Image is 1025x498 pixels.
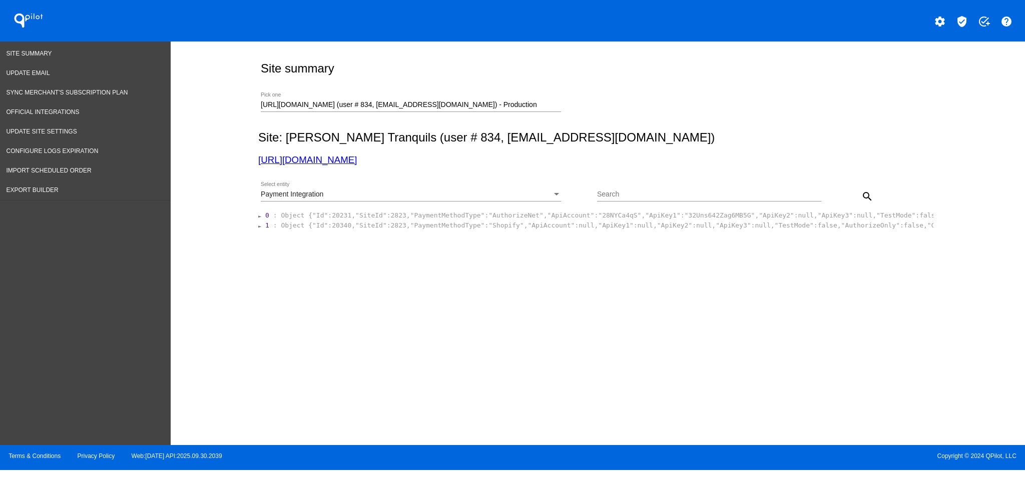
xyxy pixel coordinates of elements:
span: : [273,211,277,219]
mat-icon: search [861,190,873,202]
a: [URL][DOMAIN_NAME] [258,154,357,165]
span: Update Email [7,69,50,76]
mat-icon: help [1000,15,1012,27]
span: 0 [265,211,269,219]
a: Terms & Conditions [9,452,61,459]
span: Configure logs expiration [7,147,99,154]
a: Web:[DATE] API:2025.09.30.2039 [132,452,222,459]
input: Number [261,101,561,109]
a: Privacy Policy [78,452,115,459]
span: Sync Merchant's Subscription Plan [7,89,128,96]
input: Search [597,190,821,198]
h1: QPilot [9,10,49,30]
span: Official Integrations [7,108,80,115]
mat-icon: verified_user [956,15,968,27]
h2: Site: [PERSON_NAME] Tranquils (user # 834, [EMAIL_ADDRESS][DOMAIN_NAME]) [258,130,933,144]
span: Export Builder [7,186,59,193]
span: : [273,221,277,229]
h2: Site summary [261,61,334,75]
span: Site Summary [7,50,52,57]
mat-icon: add_task [978,15,990,27]
mat-select: Select entity [261,190,561,198]
span: Copyright © 2024 QPilot, LLC [521,452,1016,459]
span: Import Scheduled Order [7,167,92,174]
span: Payment Integration [261,190,323,198]
span: Update Site Settings [7,128,77,135]
span: 1 [265,221,269,229]
mat-icon: settings [934,15,946,27]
